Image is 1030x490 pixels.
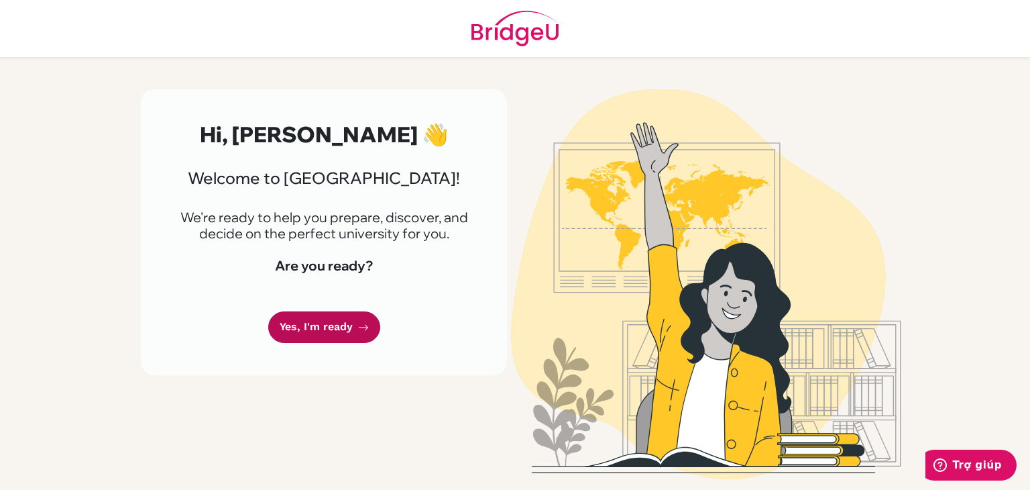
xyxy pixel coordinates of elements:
p: We're ready to help you prepare, discover, and decide on the perfect university for you. [173,209,475,242]
h4: Are you ready? [173,258,475,274]
iframe: Mở widget để bạn tìm kiếm thêm thông tin [925,450,1017,483]
h3: Welcome to [GEOGRAPHIC_DATA]! [173,168,475,188]
h2: Hi, [PERSON_NAME] 👋 [173,121,475,147]
a: Yes, I'm ready [268,311,380,343]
